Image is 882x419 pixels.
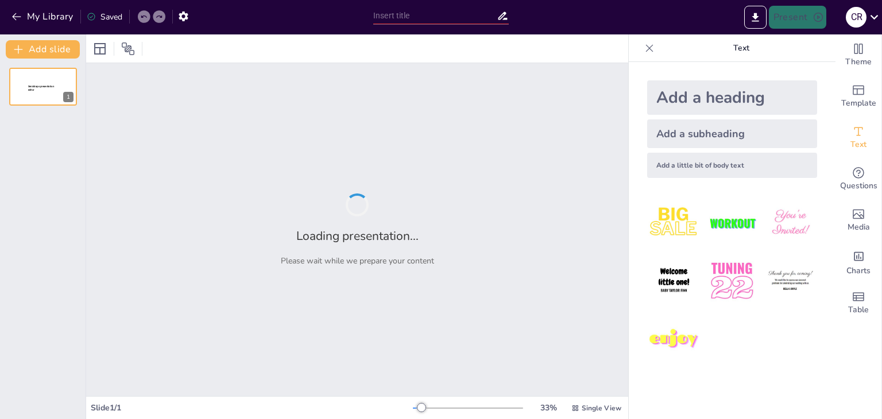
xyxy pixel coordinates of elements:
div: Change the overall theme [835,34,881,76]
div: 1 [63,92,73,102]
div: Add charts and graphs [835,241,881,282]
img: 7.jpeg [647,313,701,366]
h2: Loading presentation... [296,228,419,244]
span: Questions [840,180,877,192]
span: Sendsteps presentation editor [28,85,54,91]
img: 6.jpeg [764,254,817,308]
span: Table [848,304,869,316]
button: Add slide [6,40,80,59]
span: Charts [846,265,871,277]
span: Position [121,42,135,56]
div: Add a subheading [647,119,817,148]
button: Export to PowerPoint [744,6,767,29]
span: Theme [845,56,872,68]
span: Media [848,221,870,234]
button: My Library [9,7,78,26]
div: Add a table [835,282,881,324]
div: 1 [9,68,77,106]
button: Present [769,6,826,29]
img: 1.jpeg [647,196,701,250]
span: Template [841,97,876,110]
img: 2.jpeg [705,196,759,250]
span: Text [850,138,866,151]
div: Slide 1 / 1 [91,402,413,413]
div: C R [846,7,866,28]
p: Text [659,34,824,62]
div: 33 % [535,402,562,413]
img: 5.jpeg [705,254,759,308]
input: Insert title [373,7,497,24]
div: Add a heading [647,80,817,115]
div: Add a little bit of body text [647,153,817,178]
div: Get real-time input from your audience [835,158,881,200]
span: Single View [582,404,621,413]
div: Add ready made slides [835,76,881,117]
button: C R [846,6,866,29]
p: Please wait while we prepare your content [281,255,434,266]
div: Add images, graphics, shapes or video [835,200,881,241]
img: 3.jpeg [764,196,817,250]
div: Add text boxes [835,117,881,158]
img: 4.jpeg [647,254,701,308]
div: Layout [91,40,109,58]
div: Saved [87,11,122,22]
